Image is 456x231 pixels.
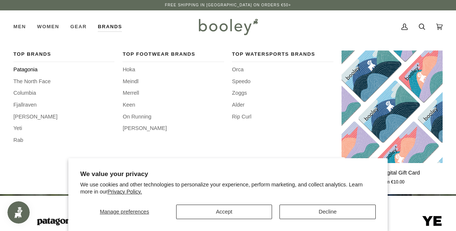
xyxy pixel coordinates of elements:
[232,51,333,62] a: Top Watersports Brands
[13,89,114,97] a: Columbia
[342,51,443,185] product-grid-item: Booley Digital Gift Card
[342,166,443,186] a: Booley Digital Gift Card
[176,205,272,219] button: Accept
[123,78,224,86] a: Meindl
[13,136,114,144] a: Rab
[123,113,224,121] a: On Running
[92,10,127,43] a: Brands
[92,10,127,43] div: Brands Top Brands Patagonia The North Face Columbia Fjallraven [PERSON_NAME] Yeti Rab Top Footwea...
[232,113,333,121] a: Rip Curl
[7,201,30,224] iframe: Button to open loyalty program pop-up
[232,89,333,97] a: Zoggs
[232,51,333,58] span: Top Watersports Brands
[342,51,443,163] product-grid-item-variant: €10.00
[13,78,114,86] a: The North Face
[13,124,114,133] a: Yeti
[279,205,376,219] button: Decline
[100,209,149,215] span: Manage preferences
[232,78,333,86] a: Speedo
[37,23,59,30] span: Women
[123,101,224,109] a: Keen
[13,66,114,74] a: Patagonia
[13,51,114,62] a: Top Brands
[195,16,261,38] img: Booley
[13,10,32,43] a: Men
[232,66,333,74] a: Orca
[165,2,291,8] p: Free Shipping in [GEOGRAPHIC_DATA] on Orders €50+
[107,189,142,195] a: Privacy Policy.
[13,51,114,58] span: Top Brands
[80,170,376,178] h2: We value your privacy
[13,23,26,30] span: Men
[123,51,224,62] a: Top Footwear Brands
[123,89,224,97] a: Merrell
[80,205,169,219] button: Manage preferences
[32,10,65,43] a: Women
[342,51,443,163] a: Booley Digital Gift Card
[232,101,333,109] a: Alder
[364,169,420,177] p: Booley Digital Gift Card
[379,179,404,186] span: From €10.00
[13,101,114,109] a: Fjallraven
[13,113,114,121] a: [PERSON_NAME]
[123,124,224,133] a: [PERSON_NAME]
[123,66,224,74] a: Hoka
[65,10,92,43] a: Gear
[80,181,376,195] p: We use cookies and other technologies to personalize your experience, perform marketing, and coll...
[70,23,87,30] span: Gear
[123,51,224,58] span: Top Footwear Brands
